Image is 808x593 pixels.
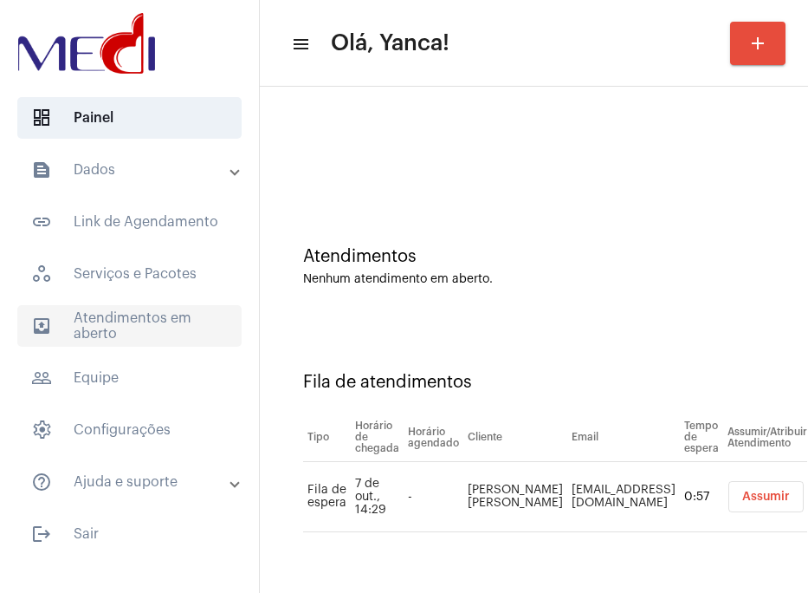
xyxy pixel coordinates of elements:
[404,462,463,532] td: -
[14,9,159,78] img: d3a1b5fa-500b-b90f-5a1c-719c20e9830b.png
[31,160,52,180] mat-icon: sidenav icon
[31,160,231,180] mat-panel-title: Dados
[10,149,259,191] mat-expansion-panel-header: sidenav iconDados
[351,462,404,532] td: 7 de out., 14:29
[17,305,242,347] span: Atendimentos em aberto
[463,462,567,532] td: [PERSON_NAME] [PERSON_NAME]
[680,462,723,532] td: 0:57
[31,264,52,284] span: sidenav icon
[31,524,52,544] mat-icon: sidenav icon
[303,462,351,532] td: Fila de espera
[17,513,242,555] span: Sair
[31,368,52,388] mat-icon: sidenav icon
[17,357,242,399] span: Equipe
[331,29,449,57] span: Olá, Yanca!
[31,212,52,232] mat-icon: sidenav icon
[291,34,308,55] mat-icon: sidenav icon
[351,414,404,462] th: Horário de chegada
[303,373,765,392] div: Fila de atendimentos
[463,414,567,462] th: Cliente
[567,414,680,462] th: Email
[31,316,52,336] mat-icon: sidenav icon
[747,33,768,54] mat-icon: add
[17,253,242,295] span: Serviços e Pacotes
[742,491,790,503] span: Assumir
[723,414,807,462] th: Assumir/Atribuir Atendimento
[303,247,765,266] div: Atendimentos
[31,472,231,492] mat-panel-title: Ajuda e suporte
[17,201,242,243] span: Link de Agendamento
[567,462,680,532] td: [EMAIL_ADDRESS][DOMAIN_NAME]
[31,420,52,440] span: sidenav icon
[17,97,242,139] span: Painel
[10,461,259,503] mat-expansion-panel-header: sidenav iconAjuda e suporte
[31,108,52,128] span: sidenav icon
[17,409,242,451] span: Configurações
[727,481,807,512] mat-chip-list: selection
[303,414,351,462] th: Tipo
[31,472,52,492] mat-icon: sidenav icon
[303,273,765,286] div: Nenhum atendimento em aberto.
[680,414,723,462] th: Tempo de espera
[404,414,463,462] th: Horário agendado
[728,481,804,512] button: Assumir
